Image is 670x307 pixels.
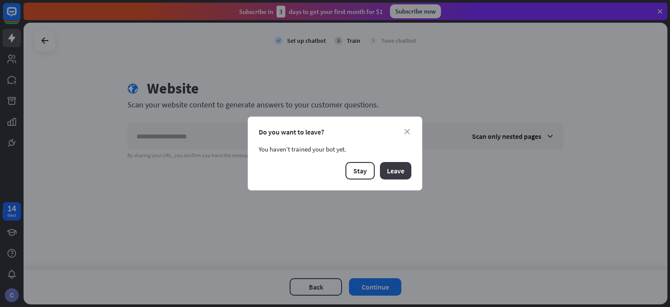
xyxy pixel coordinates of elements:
button: Open LiveChat chat widget [7,3,33,30]
button: Leave [380,162,411,179]
i: close [404,129,410,135]
div: Do you want to leave? [259,128,411,136]
button: Stay [345,162,375,179]
div: You haven’t trained your bot yet. [259,145,411,153]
